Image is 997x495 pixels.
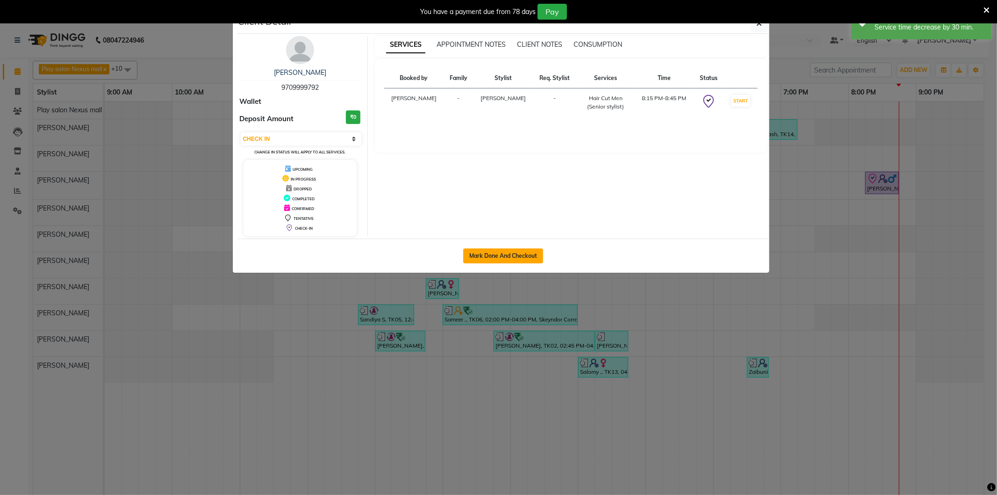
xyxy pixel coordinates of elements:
[444,68,474,88] th: Family
[384,68,444,88] th: Booked by
[693,68,724,88] th: Status
[292,206,314,211] span: CONFIRMED
[463,248,543,263] button: Mark Done And Checkout
[517,40,562,49] span: CLIENT NOTES
[346,110,360,124] h3: ₹0
[254,150,345,154] small: Change in status will apply to all services.
[240,114,294,124] span: Deposit Amount
[420,7,536,17] div: You have a payment due from 78 days
[444,88,474,117] td: -
[635,68,694,88] th: Time
[294,187,312,191] span: DROPPED
[292,197,315,201] span: COMPLETED
[533,88,576,117] td: -
[474,68,533,88] th: Stylist
[386,36,425,53] span: SERVICES
[635,88,694,117] td: 8:15 PM-8:45 PM
[437,40,506,49] span: APPOINTMENT NOTES
[295,226,313,231] span: CHECK-IN
[291,177,316,182] span: IN PROGRESS
[240,96,262,107] span: Wallet
[875,22,984,32] div: Service time decrease by 30 min.
[574,40,622,49] span: CONSUMPTION
[481,95,526,102] span: [PERSON_NAME]
[286,36,314,64] img: avatar
[731,95,750,107] button: START
[274,68,326,77] a: [PERSON_NAME]
[576,68,635,88] th: Services
[294,216,314,221] span: TENTATIVE
[384,88,444,117] td: [PERSON_NAME]
[538,4,567,20] button: Pay
[293,167,313,172] span: UPCOMING
[281,83,319,92] span: 9709999792
[533,68,576,88] th: Req. Stylist
[582,94,630,111] div: Hair Cut Men (Senior stylist)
